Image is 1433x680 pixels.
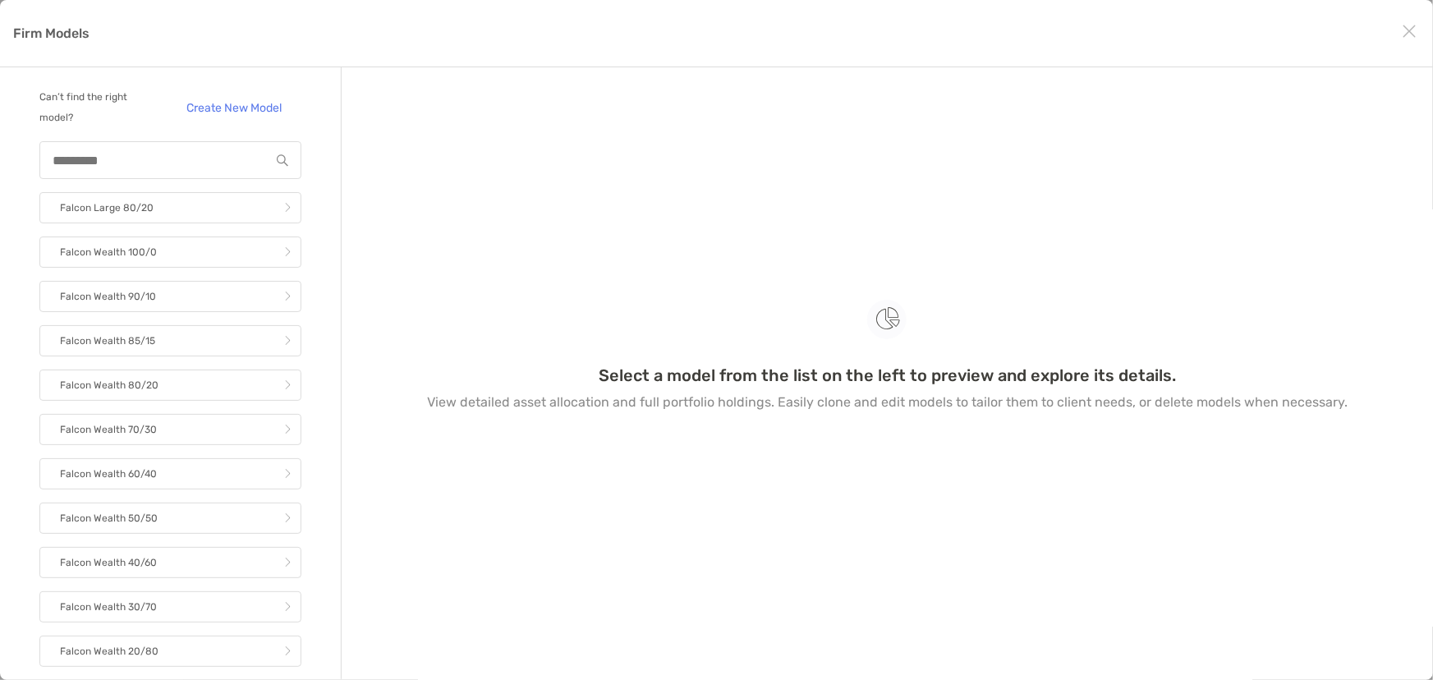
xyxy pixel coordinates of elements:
p: Falcon Wealth 30/70 [60,597,157,618]
p: Falcon Wealth 80/20 [60,375,158,396]
a: Falcon Wealth 50/50 [39,503,301,534]
a: Falcon Wealth 30/70 [39,591,301,623]
a: Falcon Wealth 40/60 [39,547,301,578]
a: Create New Model [167,94,301,121]
h3: Select a model from the list on the left to preview and explore its details. [599,365,1176,385]
a: Falcon Wealth 85/15 [39,325,301,356]
p: Can’t find the right model? [39,87,160,128]
p: Falcon Wealth 20/80 [60,641,158,662]
a: Falcon Wealth 100/0 [39,237,301,268]
p: Falcon Wealth 85/15 [60,331,155,351]
button: Close modal [1397,20,1422,44]
p: Falcon Large 80/20 [60,198,154,218]
p: Falcon Wealth 70/30 [60,420,157,440]
a: Falcon Wealth 60/40 [39,458,301,489]
img: input icon [277,154,288,167]
p: Falcon Wealth 90/10 [60,287,156,307]
a: Falcon Wealth 70/30 [39,414,301,445]
a: Falcon Wealth 90/10 [39,281,301,312]
a: Falcon Large 80/20 [39,192,301,223]
p: Falcon Wealth 40/60 [60,553,157,573]
p: Falcon Wealth 50/50 [60,508,158,529]
a: Falcon Wealth 20/80 [39,636,301,667]
p: View detailed asset allocation and full portfolio holdings. Easily clone and edit models to tailo... [427,392,1348,412]
p: Firm Models [13,23,90,44]
p: Falcon Wealth 60/40 [60,464,157,485]
a: Falcon Wealth 80/20 [39,370,301,401]
p: Falcon Wealth 100/0 [60,242,157,263]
